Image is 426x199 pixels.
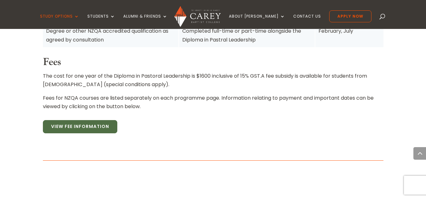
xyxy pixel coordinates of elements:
[293,14,321,29] a: Contact Us
[43,94,383,111] p: Fees for NZQA courses are listed separately on each programme page. Information relating to payme...
[46,27,175,44] div: Degree or other NZQA accredited qualification as agreed by consultation
[182,27,312,44] div: Completed full-time or part-time alongside the Diploma in Pastral Leadership
[123,14,167,29] a: Alumni & Friends
[229,14,285,29] a: About [PERSON_NAME]
[174,6,221,27] img: Carey Baptist College
[43,120,117,133] a: View Fee Information
[318,27,380,35] div: February, July
[87,14,115,29] a: Students
[43,56,383,71] h3: Fees
[43,72,383,94] p: The cost for one year of the Diploma in Pastoral Leadership is $1600 inclusive of 15% GST.
[40,14,79,29] a: Study Options
[329,10,371,22] a: Apply Now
